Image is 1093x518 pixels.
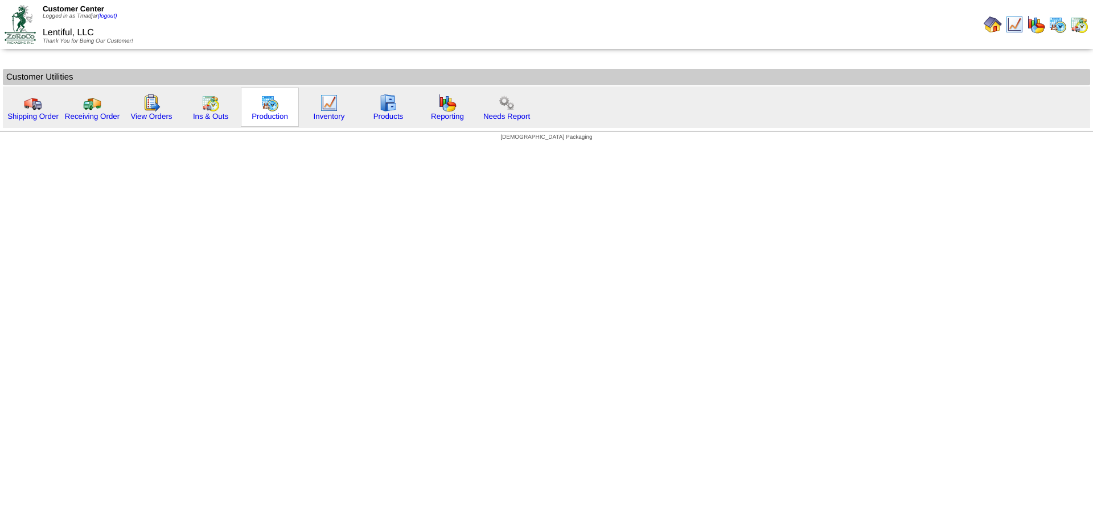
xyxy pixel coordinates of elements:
[83,94,101,112] img: truck2.gif
[438,94,457,112] img: graph.gif
[314,112,345,121] a: Inventory
[43,28,94,38] span: Lentiful, LLC
[5,5,36,43] img: ZoRoCo_Logo(Green%26Foil)%20jpg.webp
[130,112,172,121] a: View Orders
[373,112,404,121] a: Products
[43,5,104,13] span: Customer Center
[500,134,592,140] span: [DEMOGRAPHIC_DATA] Packaging
[379,94,397,112] img: cabinet.gif
[43,38,133,44] span: Thank You for Being Our Customer!
[984,15,1002,34] img: home.gif
[498,94,516,112] img: workflow.png
[3,69,1090,85] td: Customer Utilities
[7,112,59,121] a: Shipping Order
[1027,15,1045,34] img: graph.gif
[43,13,117,19] span: Logged in as Tmadjar
[142,94,161,112] img: workorder.gif
[252,112,288,121] a: Production
[202,94,220,112] img: calendarinout.gif
[483,112,530,121] a: Needs Report
[1049,15,1067,34] img: calendarprod.gif
[193,112,228,121] a: Ins & Outs
[261,94,279,112] img: calendarprod.gif
[1070,15,1088,34] img: calendarinout.gif
[1005,15,1024,34] img: line_graph.gif
[24,94,42,112] img: truck.gif
[98,13,117,19] a: (logout)
[320,94,338,112] img: line_graph.gif
[65,112,120,121] a: Receiving Order
[431,112,464,121] a: Reporting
